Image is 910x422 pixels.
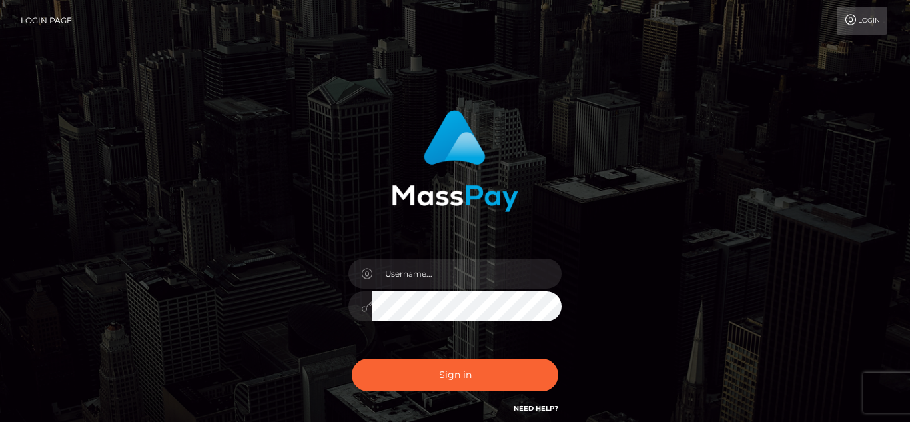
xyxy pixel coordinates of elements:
button: Sign in [352,359,558,391]
a: Need Help? [514,404,558,413]
input: Username... [372,259,562,289]
img: MassPay Login [392,110,518,212]
a: Login [837,7,887,35]
a: Login Page [21,7,72,35]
